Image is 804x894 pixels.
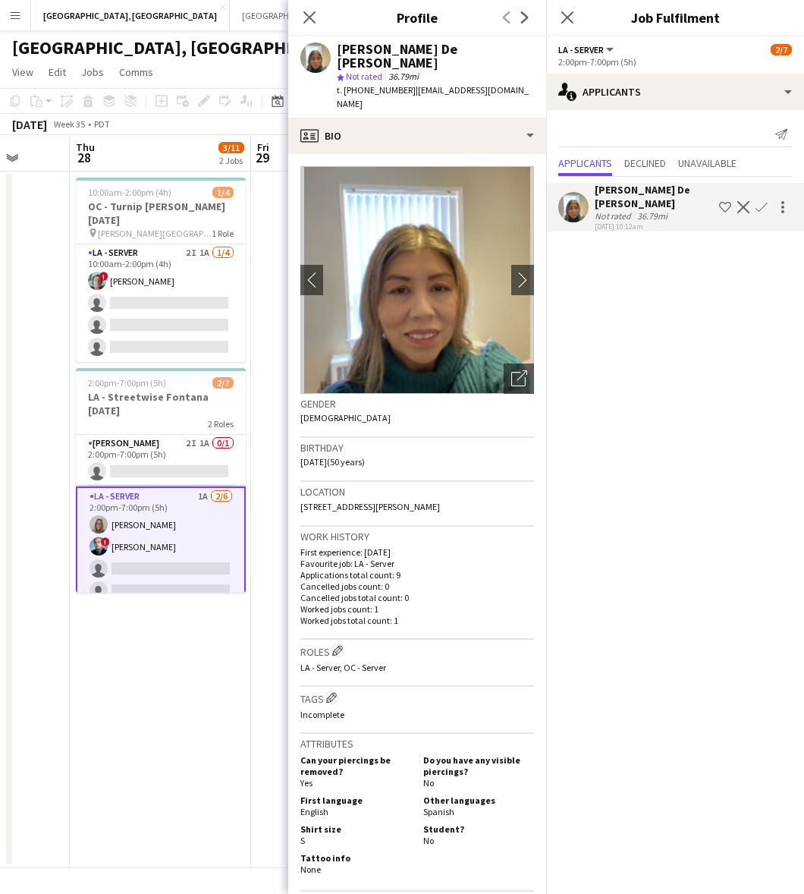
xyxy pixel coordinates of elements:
[12,117,47,132] div: [DATE]
[50,118,88,130] span: Week 35
[49,65,66,79] span: Edit
[76,178,246,362] app-job-card: 10:00am-2:00pm (4h)1/4OC - Turnip [PERSON_NAME] [DATE] [PERSON_NAME][GEOGRAPHIC_DATA]1 RoleLA - S...
[113,62,159,82] a: Comms
[504,364,534,394] div: Open photos pop-in
[76,368,246,593] app-job-card: 2:00pm-7:00pm (5h)2/7LA - Streetwise Fontana [DATE]2 Roles[PERSON_NAME]2I1A0/12:00pm-7:00pm (5h) ...
[337,84,416,96] span: t. [PHONE_NUMBER]
[423,806,454,817] span: Spanish
[300,569,534,581] p: Applications total count: 9
[288,118,546,154] div: Bio
[76,244,246,362] app-card-role: LA - Server2I1A1/410:00am-2:00pm (4h)![PERSON_NAME]
[300,412,391,423] span: [DEMOGRAPHIC_DATA]
[300,501,440,512] span: [STREET_ADDRESS][PERSON_NAME]
[634,210,671,222] div: 36.79mi
[88,377,166,389] span: 2:00pm-7:00pm (5h)
[300,441,534,455] h3: Birthday
[12,36,360,59] h1: [GEOGRAPHIC_DATA], [GEOGRAPHIC_DATA]
[558,158,612,168] span: Applicants
[300,662,386,673] span: LA - Server, OC - Server
[558,44,616,55] button: LA - Server
[771,44,792,55] span: 2/7
[300,690,534,706] h3: Tags
[300,864,321,875] span: None
[81,65,104,79] span: Jobs
[99,272,108,281] span: !
[558,44,604,55] span: LA - Server
[595,210,634,222] div: Not rated
[31,1,230,30] button: [GEOGRAPHIC_DATA], [GEOGRAPHIC_DATA]
[423,754,534,777] h5: Do you have any visible piercings?
[94,118,110,130] div: PDT
[385,71,422,82] span: 36.79mi
[119,65,153,79] span: Comms
[423,777,434,789] span: No
[300,643,534,659] h3: Roles
[300,709,534,720] p: Incomplete
[300,558,534,569] p: Favourite job: LA - Server
[76,435,246,486] app-card-role: [PERSON_NAME]2I1A0/12:00pm-7:00pm (5h)
[257,140,269,154] span: Fri
[6,62,39,82] a: View
[74,149,95,166] span: 28
[300,777,312,789] span: Yes
[288,8,546,27] h3: Profile
[300,823,411,835] h5: Shirt size
[595,183,713,210] div: [PERSON_NAME] De [PERSON_NAME]
[300,166,534,394] img: Crew avatar or photo
[208,418,234,430] span: 2 Roles
[337,42,534,70] div: [PERSON_NAME] De [PERSON_NAME]
[88,187,171,198] span: 10:00am-2:00pm (4h)
[595,222,713,231] div: [DATE] 10:12am
[76,200,246,227] h3: OC - Turnip [PERSON_NAME] [DATE]
[212,187,234,198] span: 1/4
[300,615,534,626] p: Worked jobs total count: 1
[218,142,244,153] span: 3/11
[546,8,804,27] h3: Job Fulfilment
[300,603,534,615] p: Worked jobs count: 1
[75,62,110,82] a: Jobs
[98,228,212,239] span: [PERSON_NAME][GEOGRAPHIC_DATA]
[624,158,666,168] span: Declined
[423,835,434,846] span: No
[76,140,95,154] span: Thu
[76,486,246,651] app-card-role: LA - Server1A2/62:00pm-7:00pm (5h)[PERSON_NAME]![PERSON_NAME]
[300,852,411,864] h5: Tattoo info
[300,835,305,846] span: S
[212,228,234,239] span: 1 Role
[101,537,110,546] span: !
[255,149,269,166] span: 29
[219,155,243,166] div: 2 Jobs
[300,456,365,467] span: [DATE] (50 years)
[558,56,792,68] div: 2:00pm-7:00pm (5h)
[300,397,534,411] h3: Gender
[346,71,382,82] span: Not rated
[546,74,804,110] div: Applicants
[300,592,534,603] p: Cancelled jobs total count: 0
[300,806,328,817] span: English
[423,823,534,835] h5: Student?
[76,390,246,417] h3: LA - Streetwise Fontana [DATE]
[423,795,534,806] h5: Other languages
[300,795,411,806] h5: First language
[300,754,411,777] h5: Can your piercings be removed?
[337,84,529,109] span: | [EMAIL_ADDRESS][DOMAIN_NAME]
[42,62,72,82] a: Edit
[300,737,534,751] h3: Attributes
[300,581,534,592] p: Cancelled jobs count: 0
[300,530,534,543] h3: Work history
[678,158,736,168] span: Unavailable
[212,377,234,389] span: 2/7
[300,546,534,558] p: First experience: [DATE]
[300,485,534,499] h3: Location
[12,65,33,79] span: View
[230,1,388,30] button: [GEOGRAPHIC_DATA], [US_STATE]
